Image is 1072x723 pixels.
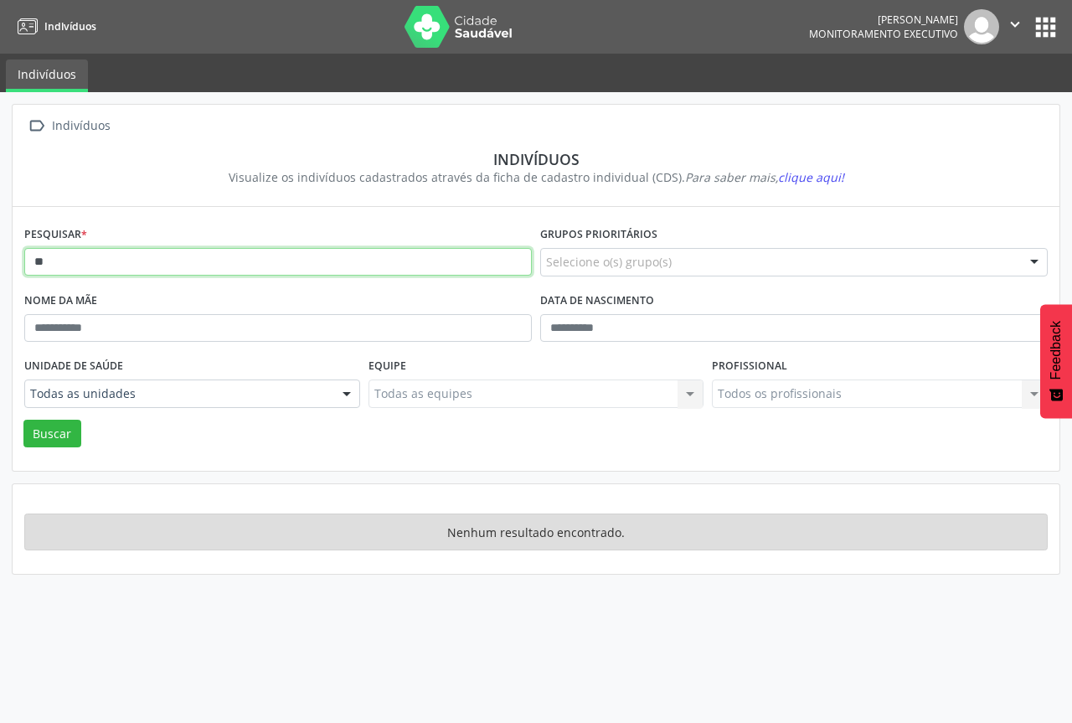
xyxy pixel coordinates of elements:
[809,27,958,41] span: Monitoramento Executivo
[546,253,672,271] span: Selecione o(s) grupo(s)
[30,385,326,402] span: Todas as unidades
[36,150,1036,168] div: Indivíduos
[36,168,1036,186] div: Visualize os indivíduos cadastrados através da ficha de cadastro individual (CDS).
[24,354,123,380] label: Unidade de saúde
[24,222,87,248] label: Pesquisar
[712,354,787,380] label: Profissional
[368,354,406,380] label: Equipe
[1049,321,1064,380] span: Feedback
[24,514,1048,550] div: Nenhum resultado encontrado.
[540,288,654,314] label: Data de nascimento
[44,19,96,34] span: Indivíduos
[24,114,113,138] a:  Indivíduos
[999,9,1031,44] button: 
[540,222,657,248] label: Grupos prioritários
[1006,15,1024,34] i: 
[1031,13,1060,42] button: apps
[24,114,49,138] i: 
[685,169,844,185] i: Para saber mais,
[809,13,958,27] div: [PERSON_NAME]
[964,9,999,44] img: img
[23,420,81,448] button: Buscar
[6,59,88,92] a: Indivíduos
[49,114,113,138] div: Indivíduos
[24,288,97,314] label: Nome da mãe
[1040,304,1072,418] button: Feedback - Mostrar pesquisa
[778,169,844,185] span: clique aqui!
[12,13,96,40] a: Indivíduos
